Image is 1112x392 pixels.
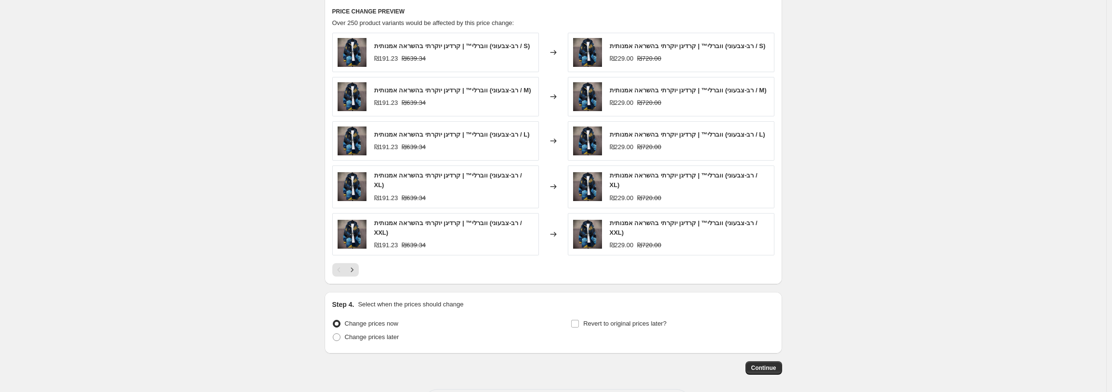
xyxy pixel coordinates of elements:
[573,82,602,111] img: Waverley___Luxurious_Art-Inspired_Cardigan_0_80x.jpg
[345,320,398,327] span: Change prices now
[573,172,602,201] img: Waverley___Luxurious_Art-Inspired_Cardigan_0_80x.jpg
[637,193,661,203] strike: ₪720.00
[374,87,531,94] span: ווברלי™ | קרדיגן יוקרתי בהשראה אמנותית (רב-צבעוני / M)
[358,300,463,309] p: Select when the prices should change
[610,131,765,138] span: ווברלי™ | קרדיגן יוקרתי בהשראה אמנותית (רב-צבעוני / L)
[402,142,426,152] strike: ₪639.34
[637,142,661,152] strike: ₪720.00
[374,193,398,203] div: ₪191.23
[573,38,602,67] img: Waverley___Luxurious_Art-Inspired_Cardigan_0_80x.jpg
[374,219,522,236] span: ווברלי™ | קרדיגן יוקרתי בהשראה אמנותית (רב-צבעוני / XXL)
[338,126,366,155] img: Waverley___Luxurious_Art-Inspired_Cardigan_0_80x.jpg
[374,240,398,250] div: ₪191.23
[338,172,366,201] img: Waverley___Luxurious_Art-Inspired_Cardigan_0_80x.jpg
[610,87,767,94] span: ווברלי™ | קרדיגן יוקרתי בהשראה אמנותית (רב-צבעוני / M)
[332,8,774,15] h6: PRICE CHANGE PREVIEW
[338,82,366,111] img: Waverley___Luxurious_Art-Inspired_Cardigan_0_80x.jpg
[610,142,634,152] div: ₪229.00
[374,98,398,108] div: ₪191.23
[610,54,634,63] div: ₪229.00
[610,240,634,250] div: ₪229.00
[573,126,602,155] img: Waverley___Luxurious_Art-Inspired_Cardigan_0_80x.jpg
[332,19,514,26] span: Over 250 product variants would be affected by this price change:
[746,361,782,375] button: Continue
[610,98,634,108] div: ₪229.00
[402,193,426,203] strike: ₪639.34
[345,263,359,277] button: Next
[637,98,661,108] strike: ₪720.00
[345,333,399,341] span: Change prices later
[374,142,398,152] div: ₪191.23
[332,263,359,277] nav: Pagination
[751,364,776,372] span: Continue
[374,172,522,189] span: ווברלי™ | קרדיגן יוקרתי בהשראה אמנותית (רב-צבעוני / XL)
[338,220,366,249] img: Waverley___Luxurious_Art-Inspired_Cardigan_0_80x.jpg
[332,300,354,309] h2: Step 4.
[338,38,366,67] img: Waverley___Luxurious_Art-Inspired_Cardigan_0_80x.jpg
[402,54,426,63] strike: ₪639.34
[610,172,758,189] span: ווברלי™ | קרדיגן יוקרתי בהשראה אמנותית (רב-צבעוני / XL)
[610,193,634,203] div: ₪229.00
[610,42,766,50] span: ווברלי™ | קרדיגן יוקרתי בהשראה אמנותית (רב-צבעוני / S)
[402,98,426,108] strike: ₪639.34
[583,320,667,327] span: Revert to original prices later?
[374,131,530,138] span: ווברלי™ | קרדיגן יוקרתי בהשראה אמנותית (רב-צבעוני / L)
[374,54,398,63] div: ₪191.23
[610,219,758,236] span: ווברלי™ | קרדיגן יוקרתי בהשראה אמנותית (רב-צבעוני / XXL)
[573,220,602,249] img: Waverley___Luxurious_Art-Inspired_Cardigan_0_80x.jpg
[374,42,530,50] span: ווברלי™ | קרדיגן יוקרתי בהשראה אמנותית (רב-צבעוני / S)
[402,240,426,250] strike: ₪639.34
[637,54,661,63] strike: ₪720.00
[637,240,661,250] strike: ₪720.00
